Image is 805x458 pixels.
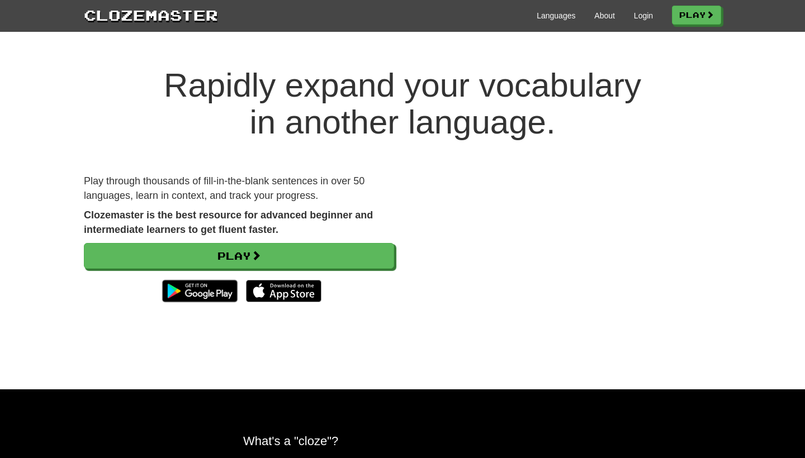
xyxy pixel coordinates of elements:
[157,274,243,308] img: Get it on Google Play
[243,434,562,448] h2: What's a "cloze"?
[84,243,394,269] a: Play
[634,10,653,21] a: Login
[84,4,218,25] a: Clozemaster
[246,280,321,302] img: Download_on_the_App_Store_Badge_US-UK_135x40-25178aeef6eb6b83b96f5f2d004eda3bffbb37122de64afbaef7...
[672,6,721,25] a: Play
[84,174,394,203] p: Play through thousands of fill-in-the-blank sentences in over 50 languages, learn in context, and...
[84,209,373,235] strong: Clozemaster is the best resource for advanced beginner and intermediate learners to get fluent fa...
[594,10,615,21] a: About
[537,10,575,21] a: Languages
